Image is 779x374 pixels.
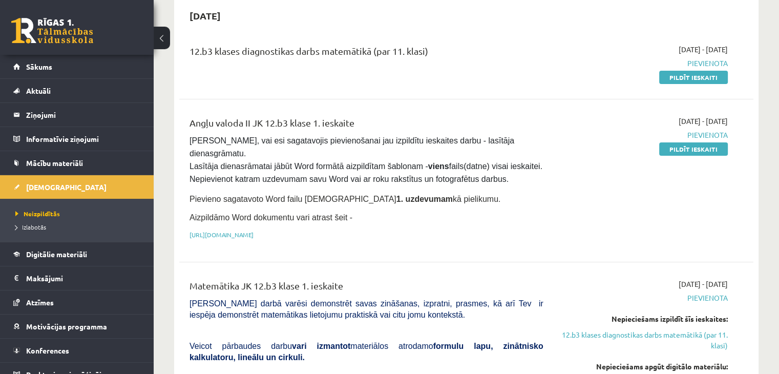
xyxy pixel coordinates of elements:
[396,195,453,203] strong: 1. uzdevumam
[26,158,83,168] span: Mācību materiāli
[13,315,141,338] a: Motivācijas programma
[190,213,352,222] span: Aizpildāmo Word dokumentu vari atrast šeit -
[190,44,543,63] div: 12.b3 klases diagnostikas darbs matemātikā (par 11. klasi)
[26,182,107,192] span: [DEMOGRAPHIC_DATA]
[15,222,143,232] a: Izlabotās
[190,299,543,319] span: [PERSON_NAME] darbā varēsi demonstrēt savas zināšanas, izpratni, prasmes, kā arī Tev ir iespēja d...
[190,136,544,183] span: [PERSON_NAME], vai esi sagatavojis pievienošanai jau izpildītu ieskaites darbu - lasītāja dienasg...
[26,103,141,127] legend: Ziņojumi
[13,103,141,127] a: Ziņojumi
[292,342,350,350] b: vari izmantot
[26,250,87,259] span: Digitālie materiāli
[13,175,141,199] a: [DEMOGRAPHIC_DATA]
[13,339,141,362] a: Konferences
[559,293,728,303] span: Pievienota
[13,266,141,290] a: Maksājumi
[13,151,141,175] a: Mācību materiāli
[559,314,728,324] div: Nepieciešams izpildīt šīs ieskaites:
[190,195,500,203] span: Pievieno sagatavoto Word failu [DEMOGRAPHIC_DATA] kā pielikumu.
[659,142,728,156] a: Pildīt ieskaiti
[190,231,254,239] a: [URL][DOMAIN_NAME]
[659,71,728,84] a: Pildīt ieskaiti
[559,130,728,140] span: Pievienota
[559,58,728,69] span: Pievienota
[15,210,60,218] span: Neizpildītās
[679,279,728,289] span: [DATE] - [DATE]
[428,162,449,171] strong: viens
[179,4,231,28] h2: [DATE]
[26,298,54,307] span: Atzīmes
[26,266,141,290] legend: Maksājumi
[26,62,52,71] span: Sākums
[11,18,93,44] a: Rīgas 1. Tālmācības vidusskola
[190,342,543,362] b: formulu lapu, zinātnisko kalkulatoru, lineālu un cirkuli.
[13,79,141,102] a: Aktuāli
[26,346,69,355] span: Konferences
[190,279,543,298] div: Matemātika JK 12.b3 klase 1. ieskaite
[26,322,107,331] span: Motivācijas programma
[26,127,141,151] legend: Informatīvie ziņojumi
[13,242,141,266] a: Digitālie materiāli
[15,223,46,231] span: Izlabotās
[679,116,728,127] span: [DATE] - [DATE]
[15,209,143,218] a: Neizpildītās
[13,290,141,314] a: Atzīmes
[13,127,141,151] a: Informatīvie ziņojumi
[190,342,543,362] span: Veicot pārbaudes darbu materiālos atrodamo
[190,116,543,135] div: Angļu valoda II JK 12.b3 klase 1. ieskaite
[559,329,728,351] a: 12.b3 klases diagnostikas darbs matemātikā (par 11. klasi)
[13,55,141,78] a: Sākums
[559,361,728,372] div: Nepieciešams apgūt digitālo materiālu:
[26,86,51,95] span: Aktuāli
[679,44,728,55] span: [DATE] - [DATE]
